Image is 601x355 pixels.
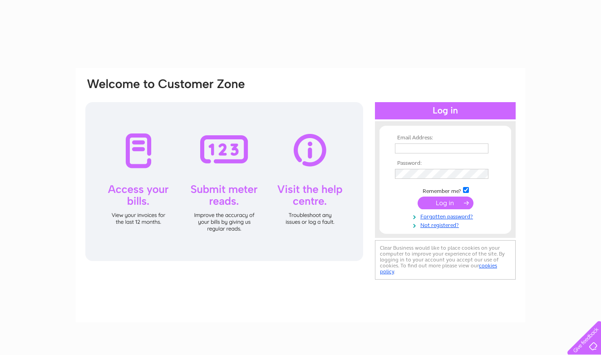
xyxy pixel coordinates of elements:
a: Forgotten password? [395,212,498,220]
a: cookies policy [380,262,497,275]
th: Email Address: [393,135,498,141]
td: Remember me? [393,186,498,195]
div: Clear Business would like to place cookies on your computer to improve your experience of the sit... [375,240,516,280]
input: Submit [418,197,473,209]
th: Password: [393,160,498,167]
a: Not registered? [395,220,498,229]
